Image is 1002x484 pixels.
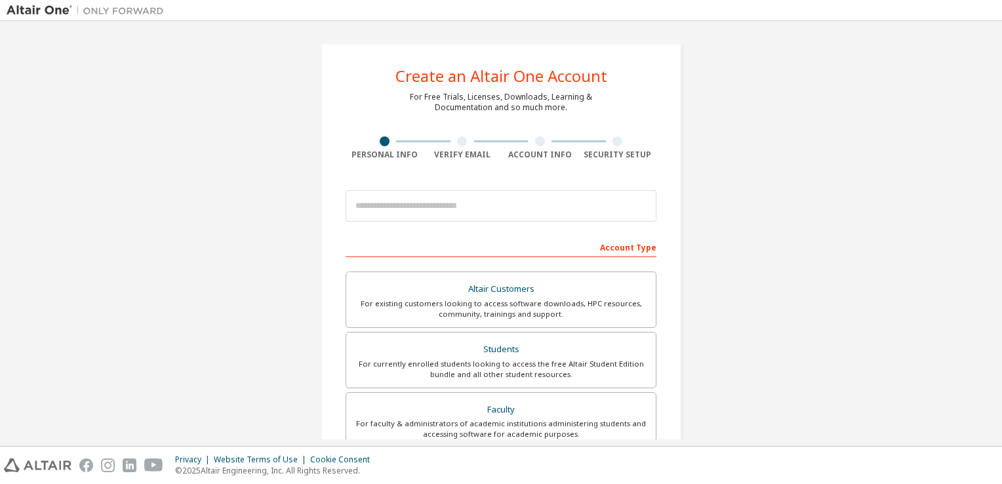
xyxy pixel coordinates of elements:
[354,359,648,380] div: For currently enrolled students looking to access the free Altair Student Edition bundle and all ...
[101,458,115,472] img: instagram.svg
[354,340,648,359] div: Students
[346,236,656,257] div: Account Type
[175,465,378,476] p: © 2025 Altair Engineering, Inc. All Rights Reserved.
[175,454,214,465] div: Privacy
[214,454,310,465] div: Website Terms of Use
[354,401,648,419] div: Faculty
[4,458,71,472] img: altair_logo.svg
[310,454,378,465] div: Cookie Consent
[123,458,136,472] img: linkedin.svg
[346,150,424,160] div: Personal Info
[7,4,170,17] img: Altair One
[79,458,93,472] img: facebook.svg
[579,150,657,160] div: Security Setup
[354,280,648,298] div: Altair Customers
[410,92,592,113] div: For Free Trials, Licenses, Downloads, Learning & Documentation and so much more.
[395,68,607,84] div: Create an Altair One Account
[144,458,163,472] img: youtube.svg
[501,150,579,160] div: Account Info
[424,150,502,160] div: Verify Email
[354,298,648,319] div: For existing customers looking to access software downloads, HPC resources, community, trainings ...
[354,418,648,439] div: For faculty & administrators of academic institutions administering students and accessing softwa...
